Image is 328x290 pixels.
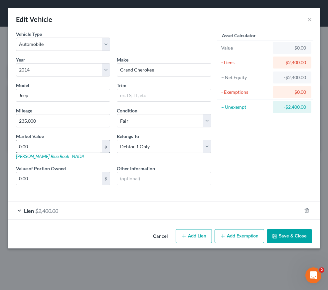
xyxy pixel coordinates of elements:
[221,104,270,110] div: = Unexempt
[16,82,29,89] label: Model
[221,45,270,51] div: Value
[117,107,137,114] label: Condition
[278,45,306,51] div: $0.00
[16,172,102,185] input: 0.00
[117,89,211,102] input: ex. LS, LT, etc
[117,57,128,63] span: Make
[16,15,53,24] div: Edit Vehicle
[16,140,102,153] input: 0.00
[16,89,110,102] input: ex. Altima
[117,64,211,76] input: ex. Nissan
[319,267,324,273] span: 2
[16,107,32,114] label: Mileage
[117,133,139,139] span: Belongs To
[16,153,69,159] a: [PERSON_NAME] Blue Book
[16,56,25,63] label: Year
[16,114,110,127] input: --
[24,208,34,214] span: Lien
[215,229,264,243] button: Add Exemption
[117,172,211,185] input: (optional)
[16,31,42,38] label: Vehicle Type
[176,229,212,243] button: Add Lien
[278,89,306,95] div: $0.00
[72,153,84,159] a: NADA
[278,104,306,110] div: -$2,400.00
[221,74,270,81] div: = Net Equity
[222,32,256,39] label: Asset Calculator
[221,59,270,66] div: - Liens
[117,82,126,89] label: Trim
[16,165,66,172] label: Value of Portion Owned
[278,59,306,66] div: $2,400.00
[221,89,270,95] div: - Exemptions
[267,229,312,243] button: Save & Close
[117,165,155,172] label: Other Information
[35,208,58,214] span: $2,400.00
[102,172,110,185] div: $
[102,140,110,153] div: $
[307,15,312,23] button: ×
[305,267,321,283] iframe: Intercom live chat
[278,74,306,81] div: -$2,400.00
[148,230,173,243] button: Cancel
[16,133,44,140] label: Market Value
